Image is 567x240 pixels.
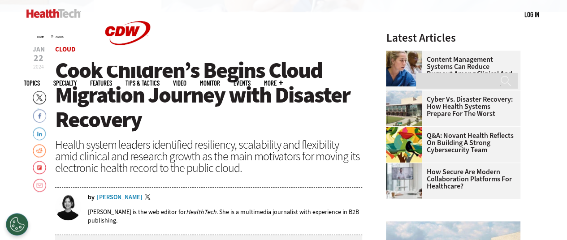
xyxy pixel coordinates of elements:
a: CDW [94,59,161,69]
a: Q&A: Novant Health Reflects on Building a Strong Cybersecurity Team [386,132,515,154]
img: Jordan Scott [55,194,81,220]
span: Cook Children’s Begins Cloud Migration Journey with Disaster Recovery [55,56,350,134]
span: More [264,80,283,86]
div: User menu [524,10,539,19]
a: care team speaks with physician over conference call [386,163,426,170]
a: Log in [524,10,539,18]
span: Topics [24,80,40,86]
img: nurses talk in front of desktop computer [386,51,422,86]
a: Features [90,80,112,86]
a: University of Vermont Medical Center’s main campus [386,90,426,98]
a: MonITor [200,80,220,86]
a: Video [173,80,186,86]
em: HealthTech [186,208,216,216]
a: Twitter [145,194,153,201]
div: Health system leaders identified resiliency, scalability and flexibility amid clinical and resear... [55,139,363,174]
button: Open Preferences [6,213,28,236]
a: abstract illustration of a tree [386,127,426,134]
img: University of Vermont Medical Center’s main campus [386,90,422,126]
img: care team speaks with physician over conference call [386,163,422,199]
img: Home [26,9,81,18]
img: abstract illustration of a tree [386,127,422,163]
a: How Secure Are Modern Collaboration Platforms for Healthcare? [386,168,515,190]
a: Tips & Tactics [126,80,160,86]
a: [PERSON_NAME] [97,194,143,201]
a: Events [234,80,251,86]
span: Specialty [53,80,77,86]
div: Cookies Settings [6,213,28,236]
a: Cyber vs. Disaster Recovery: How Health Systems Prepare for the Worst [386,96,515,117]
span: by [88,194,95,201]
p: [PERSON_NAME] is the web editor for . She is a multimedia journalist with experience in B2B publi... [88,208,363,225]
